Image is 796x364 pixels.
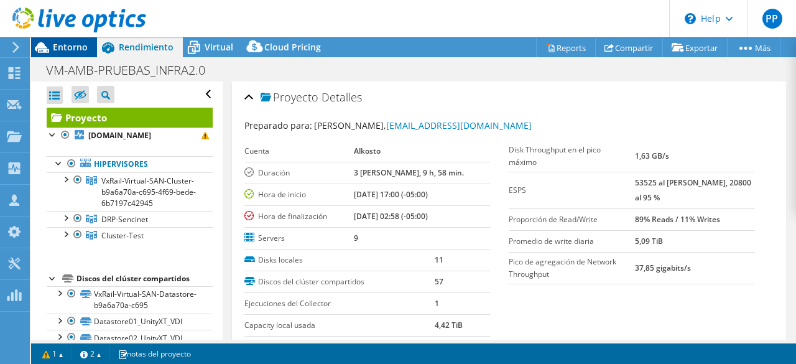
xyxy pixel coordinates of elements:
span: Virtual [205,41,233,53]
a: Proyecto [47,108,213,128]
a: [DOMAIN_NAME] [47,128,213,144]
label: Servers [244,232,354,245]
a: 2 [72,346,110,362]
label: Promedio de write diaria [509,235,634,248]
a: notas del proyecto [109,346,200,362]
label: Discos del clúster compartidos [244,276,435,288]
svg: \n [685,13,696,24]
span: Proyecto [261,91,318,104]
label: ESPS [509,184,634,197]
label: Proporción de Read/Write [509,213,634,226]
label: Cuenta [244,145,354,157]
label: Hora de inicio [244,189,354,201]
a: Datastore01_UnityXT_VDI [47,314,213,330]
div: Discos del clúster compartidos [76,271,213,286]
label: Capacity local usada [244,319,435,332]
a: 1 [34,346,72,362]
b: Alkosto [354,146,381,156]
b: 1 [435,298,439,309]
span: Detalles [322,90,362,105]
a: VxRail-Virtual-SAN-Cluster-b9a6a70a-c695-4f69-bede-6b7197c42945 [47,172,213,211]
span: Entorno [53,41,88,53]
b: [DATE] 17:00 (-05:00) [354,189,428,200]
a: VxRail-Virtual-SAN-Datastore-b9a6a70a-c695 [47,286,213,314]
b: 5,09 TiB [635,236,663,246]
b: 1,63 GB/s [635,151,669,161]
label: Preparado para: [244,119,312,131]
b: 37,85 gigabits/s [635,263,691,273]
a: [EMAIL_ADDRESS][DOMAIN_NAME] [386,119,532,131]
span: Cluster-Test [101,230,144,241]
span: VxRail-Virtual-SAN-Cluster-b9a6a70a-c695-4f69-bede-6b7197c42945 [101,175,196,208]
h1: VM-AMB-PRUEBAS_INFRA2.0 [40,63,224,77]
label: Hora de finalización [244,210,354,223]
label: Ejecuciones del Collector [244,297,435,310]
span: DRP-Sencinet [101,214,148,225]
a: Datastore02_UnityXT_VDI [47,330,213,346]
a: DRP-Sencinet [47,211,213,227]
label: Duración [244,167,354,179]
b: [DATE] 02:58 (-05:00) [354,211,428,222]
label: Pico de agregación de Network Throughput [509,256,634,281]
b: 4,42 TiB [435,320,463,330]
label: Disks locales [244,254,435,266]
span: [PERSON_NAME], [314,119,532,131]
b: 9 [354,233,358,243]
a: Exportar [662,38,728,57]
a: Más [727,38,780,57]
b: 11 [435,254,443,265]
span: Rendimiento [119,41,174,53]
a: Hipervisores [47,156,213,172]
b: 53525 al [PERSON_NAME], 20800 al 95 % [635,177,751,203]
label: Disk Throughput en el pico máximo [509,144,634,169]
b: 57 [435,276,443,287]
a: Compartir [595,38,663,57]
b: 89% Reads / 11% Writes [635,214,720,225]
b: 3 [PERSON_NAME], 9 h, 58 min. [354,167,464,178]
span: PP [762,9,782,29]
span: Cloud Pricing [264,41,321,53]
a: Cluster-Test [47,227,213,243]
b: [DOMAIN_NAME] [88,130,151,141]
a: Reports [536,38,596,57]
